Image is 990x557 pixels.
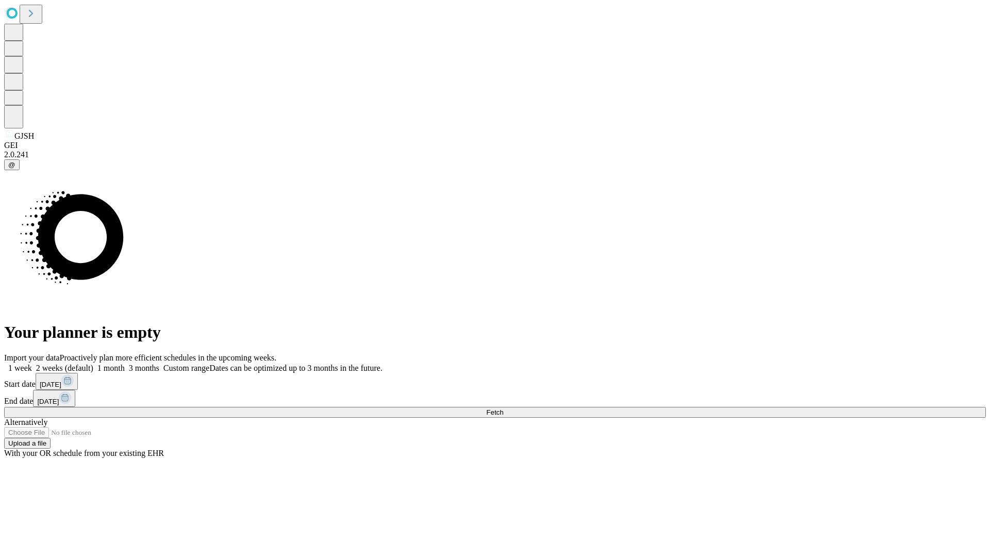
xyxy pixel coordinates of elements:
span: 1 month [97,364,125,372]
div: End date [4,390,986,407]
button: Fetch [4,407,986,418]
span: 1 week [8,364,32,372]
span: Custom range [163,364,209,372]
span: 3 months [129,364,159,372]
button: [DATE] [33,390,75,407]
h1: Your planner is empty [4,323,986,342]
button: [DATE] [36,373,78,390]
span: With your OR schedule from your existing EHR [4,449,164,457]
span: Fetch [486,408,503,416]
button: @ [4,159,20,170]
span: Alternatively [4,418,47,427]
span: GJSH [14,132,34,140]
span: [DATE] [37,398,59,405]
div: GEI [4,141,986,150]
button: Upload a file [4,438,51,449]
span: Dates can be optimized up to 3 months in the future. [209,364,382,372]
span: Import your data [4,353,60,362]
span: [DATE] [40,381,61,388]
div: Start date [4,373,986,390]
div: 2.0.241 [4,150,986,159]
span: Proactively plan more efficient schedules in the upcoming weeks. [60,353,276,362]
span: @ [8,161,15,169]
span: 2 weeks (default) [36,364,93,372]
